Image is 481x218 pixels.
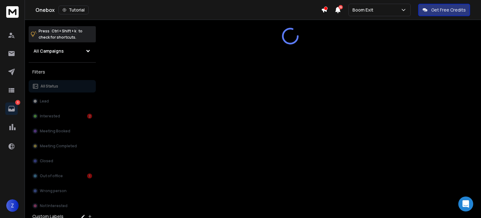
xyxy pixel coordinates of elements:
span: 19 [339,5,343,9]
p: Boom Exit [353,7,376,13]
h1: All Campaigns [34,48,64,54]
button: Get Free Credits [418,4,470,16]
a: 3 [5,102,18,115]
p: Get Free Credits [431,7,466,13]
div: Onebox [35,6,321,14]
div: Open Intercom Messenger [458,197,473,211]
button: Z [6,199,19,212]
span: Ctrl + Shift + k [51,27,77,35]
h3: Filters [29,68,96,76]
p: 3 [15,100,20,105]
p: Press to check for shortcuts. [39,28,82,40]
button: Tutorial [58,6,89,14]
button: All Campaigns [29,45,96,57]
